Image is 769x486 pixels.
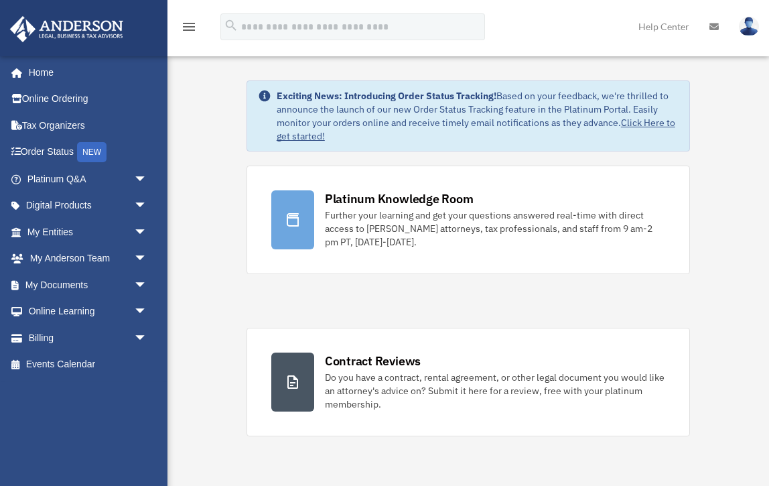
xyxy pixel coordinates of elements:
[9,351,167,378] a: Events Calendar
[277,89,679,143] div: Based on your feedback, we're thrilled to announce the launch of our new Order Status Tracking fe...
[224,18,238,33] i: search
[739,17,759,36] img: User Pic
[134,271,161,299] span: arrow_drop_down
[181,19,197,35] i: menu
[9,86,167,113] a: Online Ordering
[6,16,127,42] img: Anderson Advisors Platinum Portal
[9,112,167,139] a: Tax Organizers
[181,23,197,35] a: menu
[247,166,690,274] a: Platinum Knowledge Room Further your learning and get your questions answered real-time with dire...
[9,324,167,351] a: Billingarrow_drop_down
[277,117,675,142] a: Click Here to get started!
[134,245,161,273] span: arrow_drop_down
[134,166,161,193] span: arrow_drop_down
[9,271,167,298] a: My Documentsarrow_drop_down
[9,245,167,272] a: My Anderson Teamarrow_drop_down
[134,219,161,246] span: arrow_drop_down
[325,208,665,249] div: Further your learning and get your questions answered real-time with direct access to [PERSON_NAM...
[9,139,167,166] a: Order StatusNEW
[134,298,161,326] span: arrow_drop_down
[134,324,161,352] span: arrow_drop_down
[9,192,167,219] a: Digital Productsarrow_drop_down
[9,298,167,325] a: Online Learningarrow_drop_down
[77,142,107,162] div: NEW
[325,371,665,411] div: Do you have a contract, rental agreement, or other legal document you would like an attorney's ad...
[325,353,421,369] div: Contract Reviews
[9,166,167,192] a: Platinum Q&Aarrow_drop_down
[277,90,496,102] strong: Exciting News: Introducing Order Status Tracking!
[325,190,474,207] div: Platinum Knowledge Room
[134,192,161,220] span: arrow_drop_down
[9,59,161,86] a: Home
[9,219,167,245] a: My Entitiesarrow_drop_down
[247,328,690,436] a: Contract Reviews Do you have a contract, rental agreement, or other legal document you would like...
